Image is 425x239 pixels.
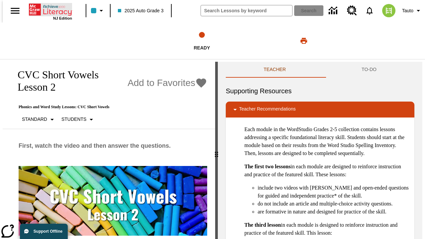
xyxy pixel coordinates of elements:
[201,5,292,16] input: search field
[325,2,343,20] a: Data Center
[226,62,414,78] div: Instructional Panel Tabs
[118,7,164,14] span: 2025 Auto Grade 3
[226,86,414,96] h6: Supporting Resources
[127,77,207,89] button: Add to Favorites
[226,62,324,78] button: Teacher
[116,23,288,59] button: Ready step 1 of 1
[127,78,195,88] span: Add to Favorites
[324,62,414,78] button: TO-DO
[258,200,409,208] li: do not include an article and multiple-choice activity questions.
[239,106,296,114] p: Teacher Recommendations
[59,114,98,125] button: Select Student
[20,224,68,239] button: Support Offline
[11,69,124,93] h1: CVC Short Vowels Lesson 2
[361,2,378,19] a: Notifications
[258,184,409,200] li: include two videos with [PERSON_NAME] and open-ended questions for guided and independent practic...
[88,5,108,17] button: Class color is light blue. Change class color
[293,35,314,47] button: Print
[34,229,62,234] span: Support Offline
[226,102,414,118] div: Teacher Recommendations
[402,7,413,14] span: Tauto
[218,62,422,239] div: activity
[258,208,409,216] li: are formative in nature and designed for practice of the skill.
[244,222,281,228] strong: The third lesson
[215,62,218,239] div: Press Enter or Spacebar and then press right and left arrow keys to move the slider
[399,5,425,17] button: Profile/Settings
[378,2,399,19] button: Select a new avatar
[61,116,86,123] p: Students
[244,125,409,157] p: Each module in the WordStudio Grades 2-5 collection contains lessons addressing a specific founda...
[244,164,291,169] strong: The first two lessons
[19,114,59,125] button: Scaffolds, Standard
[29,2,72,20] div: Home
[244,221,409,237] p: in each module is designed to reinforce instruction and practice of the featured skill. This lesson:
[3,62,215,236] div: reading
[244,163,409,179] p: in each module are designed to reinforce instruction and practice of the featured skill. These le...
[53,16,72,20] span: NJ Edition
[194,45,210,50] span: Ready
[11,105,207,110] p: Phonics and Word Study Lessons: CVC Short Vowels
[343,2,361,20] a: Resource Center, Will open in new tab
[382,4,395,17] img: avatar image
[5,1,25,21] button: Open side menu
[22,116,47,123] p: Standard
[19,142,171,149] span: First, watch the video and then answer the questions.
